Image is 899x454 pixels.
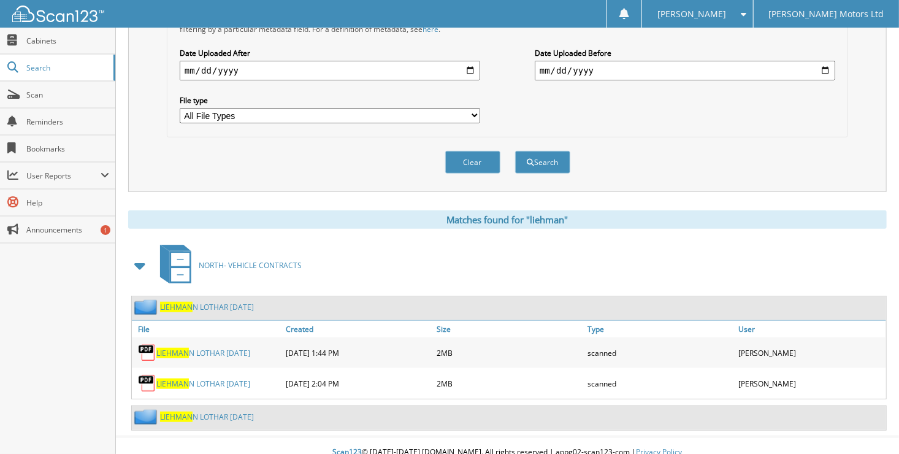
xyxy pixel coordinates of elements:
[26,36,109,46] span: Cabinets
[156,348,250,358] a: LIEHMANN LOTHAR [DATE]
[199,260,302,271] span: NORTH- VEHICLE CONTRACTS
[584,371,735,396] div: scanned
[26,117,109,127] span: Reminders
[283,340,434,365] div: [DATE] 1:44 PM
[445,151,500,174] button: Clear
[156,379,250,389] a: LIEHMANN LOTHAR [DATE]
[26,63,107,73] span: Search
[26,225,109,235] span: Announcements
[153,241,302,290] a: NORTH- VEHICLE CONTRACTS
[735,371,886,396] div: [PERSON_NAME]
[160,412,254,422] a: LIEHMANN LOTHAR [DATE]
[138,344,156,362] img: PDF.png
[160,302,254,312] a: LIEHMANN LOTHAR [DATE]
[434,340,584,365] div: 2MB
[26,144,109,154] span: Bookmarks
[134,409,160,425] img: folder2.png
[134,299,160,315] img: folder2.png
[657,10,726,18] span: [PERSON_NAME]
[434,321,584,337] a: Size
[768,10,884,18] span: [PERSON_NAME] Motors Ltd
[434,371,584,396] div: 2MB
[101,225,110,235] div: 1
[735,340,886,365] div: [PERSON_NAME]
[535,48,835,58] label: Date Uploaded Before
[283,321,434,337] a: Created
[138,374,156,393] img: PDF.png
[584,321,735,337] a: Type
[12,6,104,22] img: scan123-logo-white.svg
[160,302,193,312] span: LIEHMAN
[26,171,101,181] span: User Reports
[735,321,886,337] a: User
[180,61,480,80] input: start
[156,348,189,358] span: LIEHMAN
[128,210,887,229] div: Matches found for "liehman"
[180,48,480,58] label: Date Uploaded After
[160,412,193,422] span: LIEHMAN
[535,61,835,80] input: end
[423,24,438,34] a: here
[283,371,434,396] div: [DATE] 2:04 PM
[26,90,109,100] span: Scan
[515,151,570,174] button: Search
[156,379,189,389] span: LIEHMAN
[584,340,735,365] div: scanned
[132,321,283,337] a: File
[180,95,480,106] label: File type
[26,198,109,208] span: Help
